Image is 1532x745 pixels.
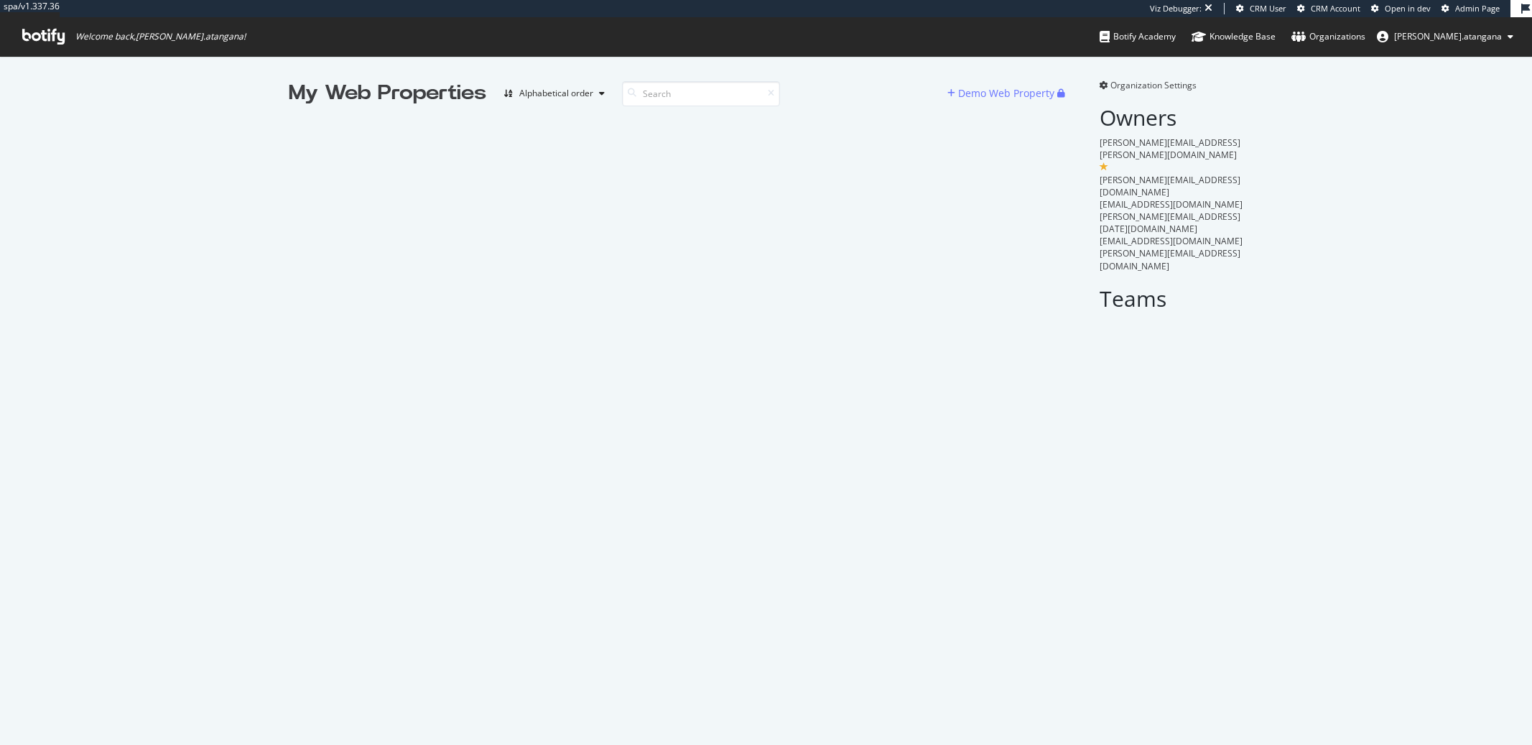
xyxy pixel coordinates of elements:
a: Demo Web Property [947,87,1057,99]
span: [PERSON_NAME][EMAIL_ADDRESS][DOMAIN_NAME] [1100,174,1240,198]
span: Admin Page [1455,3,1500,14]
input: Search [622,81,780,106]
a: Open in dev [1371,3,1431,14]
div: Botify Academy [1100,29,1176,44]
span: CRM User [1250,3,1286,14]
a: CRM User [1236,3,1286,14]
span: Welcome back, [PERSON_NAME].atangana ! [75,31,246,42]
span: CRM Account [1311,3,1360,14]
a: Organizations [1291,17,1365,56]
span: [PERSON_NAME][EMAIL_ADDRESS][DATE][DOMAIN_NAME] [1100,210,1240,235]
a: Botify Academy [1100,17,1176,56]
span: [EMAIL_ADDRESS][DOMAIN_NAME] [1100,198,1243,210]
h2: Owners [1100,106,1244,129]
a: Admin Page [1442,3,1500,14]
div: Knowledge Base [1192,29,1276,44]
span: [PERSON_NAME][EMAIL_ADDRESS][DOMAIN_NAME] [1100,247,1240,272]
div: Viz Debugger: [1150,3,1202,14]
div: Alphabetical order [519,89,593,98]
span: Organization Settings [1110,79,1197,91]
a: Knowledge Base [1192,17,1276,56]
button: Demo Web Property [947,82,1057,105]
h2: Teams [1100,287,1244,310]
div: Organizations [1291,29,1365,44]
span: Open in dev [1385,3,1431,14]
span: [PERSON_NAME][EMAIL_ADDRESS][PERSON_NAME][DOMAIN_NAME] [1100,136,1240,161]
a: CRM Account [1297,3,1360,14]
button: [PERSON_NAME].atangana [1365,25,1525,48]
div: My Web Properties [289,79,486,108]
div: Demo Web Property [958,86,1054,101]
span: [EMAIL_ADDRESS][DOMAIN_NAME] [1100,235,1243,247]
button: Alphabetical order [498,82,611,105]
span: renaud.atangana [1394,30,1502,42]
